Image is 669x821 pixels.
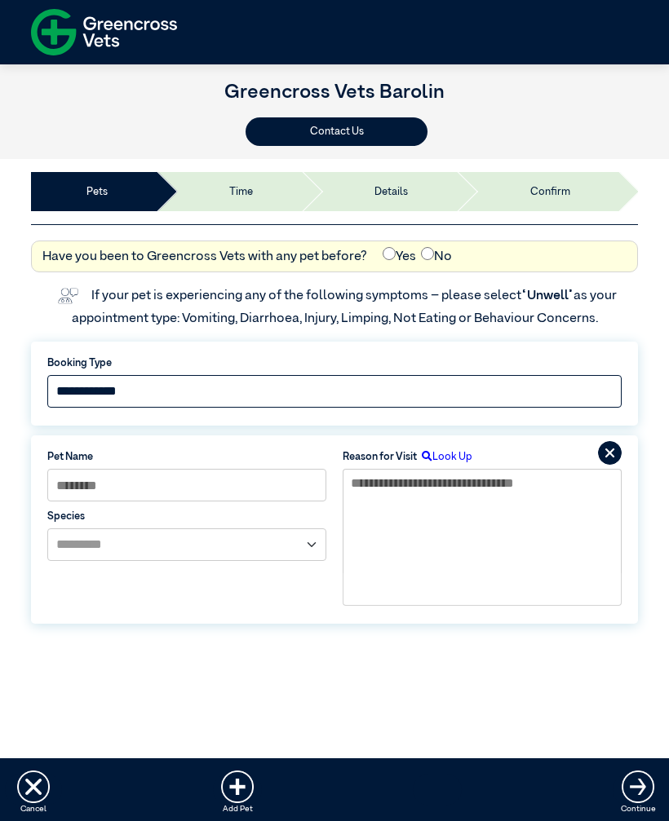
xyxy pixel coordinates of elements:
a: Pets [86,184,108,200]
span: “Unwell” [521,289,574,302]
button: Contact Us [246,117,428,146]
label: Have you been to Greencross Vets with any pet before? [42,247,367,267]
label: Yes [383,247,416,267]
label: Booking Type [47,355,622,371]
label: Pet Name [47,449,326,465]
input: No [421,247,434,260]
img: f-logo [31,4,177,60]
label: Look Up [417,449,472,465]
label: Species [47,509,326,524]
a: Greencross Vets Barolin [224,82,445,102]
label: Reason for Visit [343,449,417,465]
label: No [421,247,452,267]
label: If your pet is experiencing any of the following symptoms – please select as your appointment typ... [72,289,619,325]
img: vet [52,283,83,309]
input: Yes [383,247,396,260]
